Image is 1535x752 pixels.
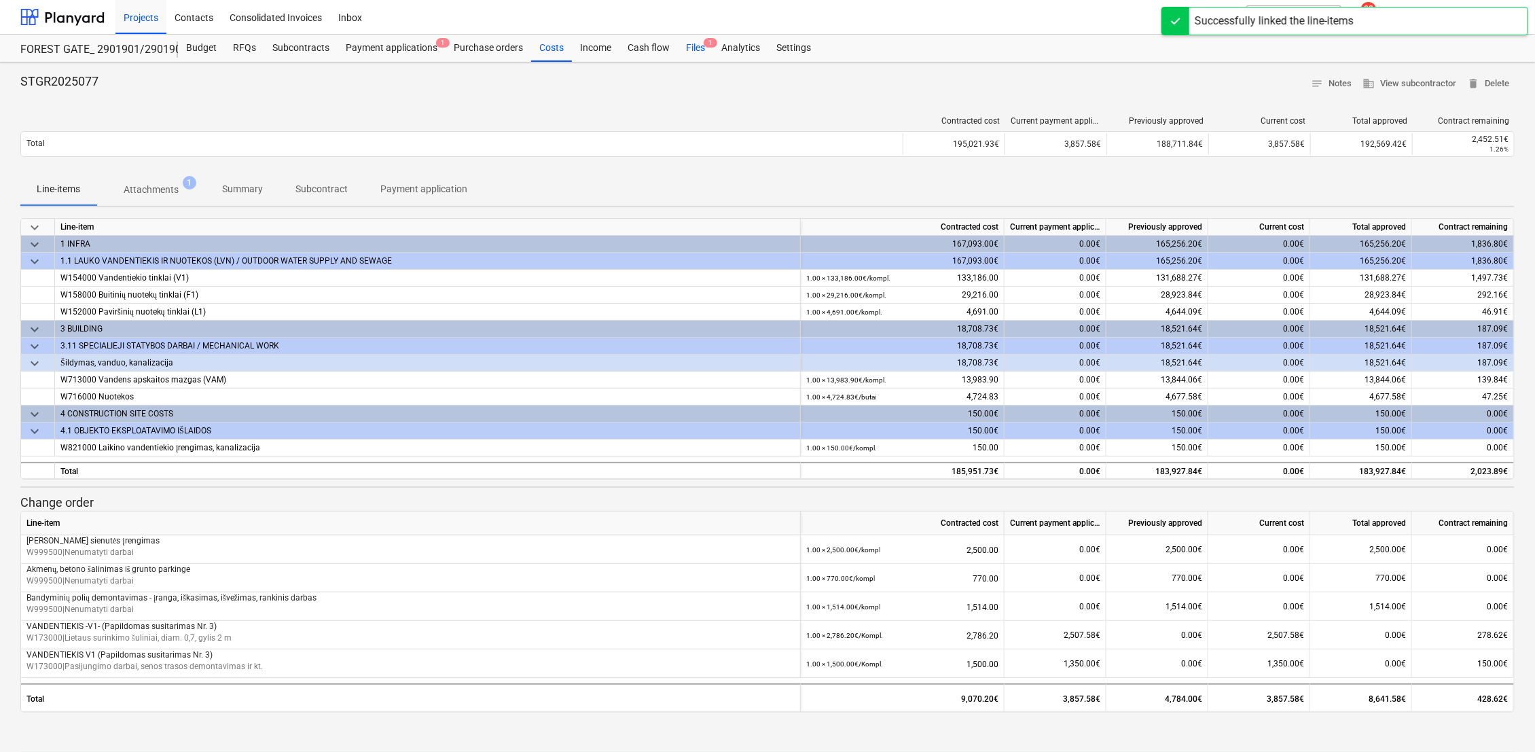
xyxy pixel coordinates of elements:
[801,338,1005,355] div: 18,708.73€
[1005,321,1106,338] div: 0.00€
[1106,304,1208,321] div: 4,644.09€
[60,409,173,418] span: 4 CONSTRUCTION SITE COSTS
[1106,649,1208,678] div: 0.00€
[806,603,880,611] small: 1.00 × 1,514.00€ / kompl
[1467,76,1509,92] span: Delete
[26,321,43,338] span: keyboard_arrow_down
[26,406,43,423] span: keyboard_arrow_down
[1467,687,1535,752] div: Chat Widget
[801,462,1005,479] div: 185,951.73€
[264,35,338,62] a: Subcontracts
[1106,462,1208,479] div: 183,927.84€
[295,182,348,196] p: Subcontract
[26,138,45,149] p: Total
[1005,236,1106,253] div: 0.00€
[806,274,890,282] small: 1.00 × 133,186.00€ / kompl.
[806,592,998,622] div: 1,514.00
[1310,462,1412,479] div: 183,927.84€
[1310,512,1412,535] div: Total approved
[1106,406,1208,423] div: 150.00€
[768,35,819,62] a: Settings
[1412,219,1514,236] div: Contract remaining
[678,35,713,62] a: Files1
[1005,462,1106,479] div: 0.00€
[1208,423,1310,440] div: 0.00€
[1106,321,1208,338] div: 18,521.64€
[1005,621,1106,649] div: 2,507.58€
[1208,649,1310,678] div: 1,350.00€
[338,35,446,62] div: Payment applications
[806,291,886,299] small: 1.00 × 29,216.00€ / kompl.
[1310,338,1412,355] div: 18,521.64€
[60,392,134,401] span: W716000 Nuotekos
[222,182,263,196] p: Summary
[436,38,450,48] span: 1
[678,35,713,62] div: Files
[801,406,1005,423] div: 150.00€
[1369,307,1406,317] span: 4,644.09€
[806,621,998,650] div: 2,786.20
[60,307,206,317] span: W152000 Paviršinių nuotekų tinklai (L1)
[1310,321,1412,338] div: 18,521.64€
[1310,683,1412,712] div: 8,641.58€
[806,393,876,401] small: 1.00 × 4,724.83€ / butai
[1208,683,1310,712] div: 3,857.58€
[1005,649,1106,678] div: 1,350.00€
[1208,440,1310,456] div: 0.00€
[1417,685,1508,713] div: 428.62€
[1357,73,1462,94] button: View subcontractor
[26,535,795,547] p: [PERSON_NAME] sienutės įrengimas
[1208,219,1310,236] div: Current cost
[806,575,875,582] small: 1.00 × 770.00€ / kompl
[1208,133,1310,155] div: 3,857.58€
[1417,535,1508,564] div: 0.00€
[26,604,795,615] p: W999500 | Nenumatyti darbai
[1208,621,1310,649] div: 2,507.58€
[806,270,998,287] div: 133,186.00
[446,35,531,62] div: Purchase orders
[909,116,1000,126] div: Contracted cost
[903,133,1005,155] div: 195,021.93€
[806,304,998,321] div: 4,691.00
[1417,389,1508,406] div: 47.25€
[1106,253,1208,270] div: 165,256.20€
[60,426,211,435] span: 4.1 OBJEKTO EKSPLOATAVIMO IŠLAIDOS
[1310,406,1412,423] div: 150.00€
[801,683,1005,712] div: 9,070.20€
[1208,564,1310,592] div: 0.00€
[1106,372,1208,389] div: 13,844.06€
[1106,592,1208,621] div: 1,514.00€
[1412,512,1514,535] div: Contract remaining
[124,183,179,197] p: Attachments
[21,683,801,712] div: Total
[26,219,43,236] span: keyboard_arrow_down
[1412,253,1514,270] div: 1,836.80€
[60,239,90,249] span: 1 INFRA
[1208,389,1310,406] div: 0.00€
[1412,321,1514,338] div: 187.09€
[806,564,998,593] div: 770.00
[60,256,392,266] span: 1.1 LAUKO VANDENTIEKIS IR NUOTEKOS (LVN) / OUTDOOR WATER SUPPLY AND SEWAGE
[1208,338,1310,355] div: 0.00€
[26,253,43,270] span: keyboard_arrow_down
[1005,406,1106,423] div: 0.00€
[178,35,225,62] div: Budget
[1310,133,1412,155] div: 192,569.42€
[1417,372,1508,389] div: 139.84€
[531,35,572,62] a: Costs
[60,273,189,283] span: W154000 Vandentiekio tinklai (V1)
[1310,423,1412,440] div: 150.00€
[1208,462,1310,479] div: 0.00€
[1310,236,1412,253] div: 165,256.20€
[1208,372,1310,389] div: 0.00€
[1489,145,1509,153] small: 1.26%
[801,236,1005,253] div: 167,093.00€
[806,376,886,384] small: 1.00 × 13,983.90€ / kompl.
[1360,273,1406,283] span: 131,688.27€
[1417,649,1508,678] div: 150.00€
[1106,423,1208,440] div: 150.00€
[1467,77,1479,90] span: delete
[1005,133,1106,155] div: 3,857.58€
